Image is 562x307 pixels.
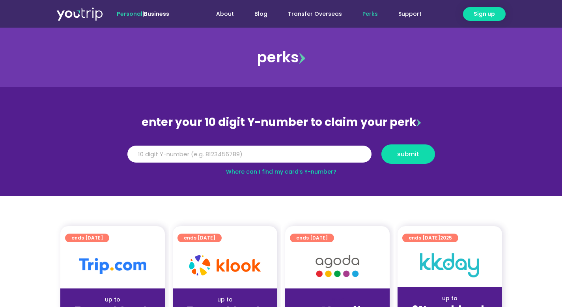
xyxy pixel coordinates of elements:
div: up to [179,296,271,304]
a: Business [144,10,169,18]
nav: Menu [190,7,432,21]
a: Where can I find my card’s Y-number? [226,168,336,176]
button: submit [381,144,435,164]
span: submit [397,151,419,157]
a: ends [DATE] [290,234,334,242]
a: ends [DATE] [177,234,222,242]
a: Support [388,7,432,21]
span: ends [DATE] [184,234,215,242]
a: Transfer Overseas [278,7,352,21]
span: | [117,10,169,18]
span: ends [DATE] [71,234,103,242]
form: Y Number [127,144,435,170]
span: Sign up [474,10,495,18]
div: enter your 10 digit Y-number to claim your perk [123,112,439,133]
input: 10 digit Y-number (e.g. 8123456789) [127,146,372,163]
a: About [206,7,244,21]
a: Sign up [463,7,506,21]
span: 2025 [440,234,452,241]
a: Perks [352,7,388,21]
a: ends [DATE] [65,234,109,242]
div: up to [404,294,496,303]
div: up to [67,296,159,304]
span: ends [DATE] [409,234,452,242]
span: ends [DATE] [296,234,328,242]
a: ends [DATE]2025 [402,234,458,242]
span: up to [330,296,345,303]
span: Personal [117,10,142,18]
a: Blog [244,7,278,21]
